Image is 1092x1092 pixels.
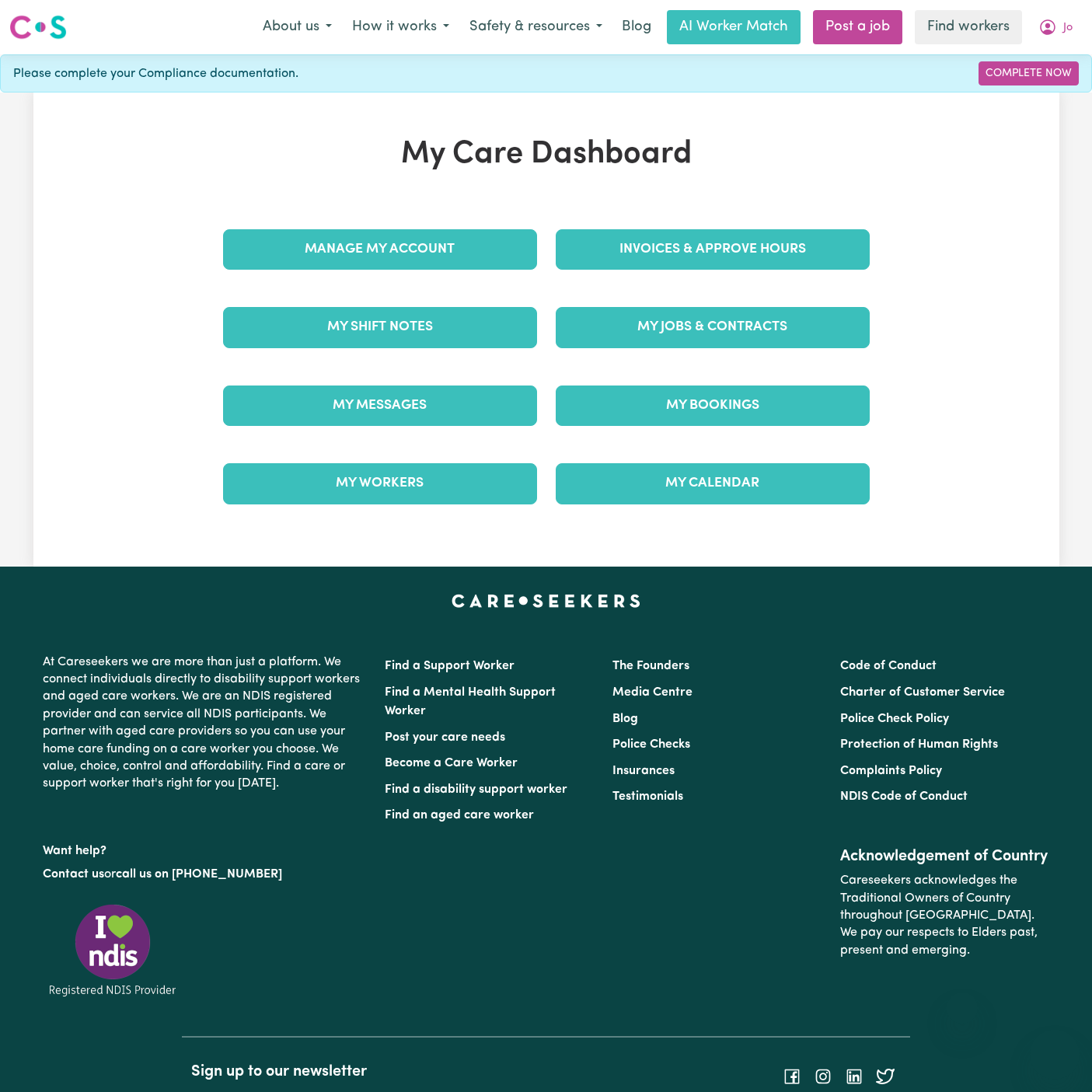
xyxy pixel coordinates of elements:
a: Invoices & Approve Hours [556,229,870,270]
h2: Acknowledgement of Country [840,847,1049,866]
a: Complaints Policy [840,765,942,777]
a: Testimonials [612,790,683,803]
a: Complete Now [979,61,1079,85]
span: Please complete your Compliance documentation. [13,65,298,83]
a: call us on [PHONE_NUMBER] [116,868,282,881]
p: At Careseekers we are more than just a platform. We connect individuals directly to disability su... [43,647,366,799]
a: Find a Support Worker [385,660,515,672]
a: My Calendar [556,463,870,504]
a: Charter of Customer Service [840,686,1005,699]
a: Media Centre [612,686,693,699]
button: How it works [342,11,459,44]
a: Police Check Policy [840,713,949,725]
a: Manage My Account [223,229,537,270]
a: Code of Conduct [840,660,937,672]
a: My Workers [223,463,537,504]
img: Careseekers logo [9,13,67,41]
a: Blog [612,713,638,725]
a: Become a Care Worker [385,757,518,769]
h1: My Care Dashboard [214,136,879,173]
iframe: Close message [947,993,978,1024]
a: Police Checks [612,738,690,751]
p: Careseekers acknowledges the Traditional Owners of Country throughout [GEOGRAPHIC_DATA]. We pay o... [840,866,1049,965]
p: or [43,860,366,889]
a: Insurances [612,765,675,777]
a: Follow Careseekers on Facebook [783,1069,801,1082]
a: Blog [612,10,661,44]
button: My Account [1028,11,1083,44]
a: Protection of Human Rights [840,738,998,751]
button: Safety & resources [459,11,612,44]
a: NDIS Code of Conduct [840,790,968,803]
h2: Sign up to our newsletter [191,1062,536,1081]
a: Contact us [43,868,104,881]
a: Find workers [915,10,1022,44]
a: Find an aged care worker [385,809,534,822]
a: My Messages [223,386,537,426]
a: AI Worker Match [667,10,801,44]
a: Find a Mental Health Support Worker [385,686,556,717]
a: Find a disability support worker [385,783,567,796]
a: Follow Careseekers on LinkedIn [845,1069,863,1082]
a: The Founders [612,660,689,672]
a: Post a job [813,10,902,44]
a: Follow Careseekers on Twitter [876,1069,895,1082]
a: Careseekers logo [9,9,67,45]
a: My Shift Notes [223,307,537,347]
span: Jo [1063,19,1073,37]
p: Want help? [43,836,366,860]
a: Careseekers home page [452,595,640,607]
iframe: Button to launch messaging window [1030,1030,1080,1080]
a: My Jobs & Contracts [556,307,870,347]
img: Registered NDIS provider [43,902,183,999]
a: My Bookings [556,386,870,426]
a: Follow Careseekers on Instagram [814,1069,832,1082]
a: Post your care needs [385,731,505,744]
button: About us [253,11,342,44]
